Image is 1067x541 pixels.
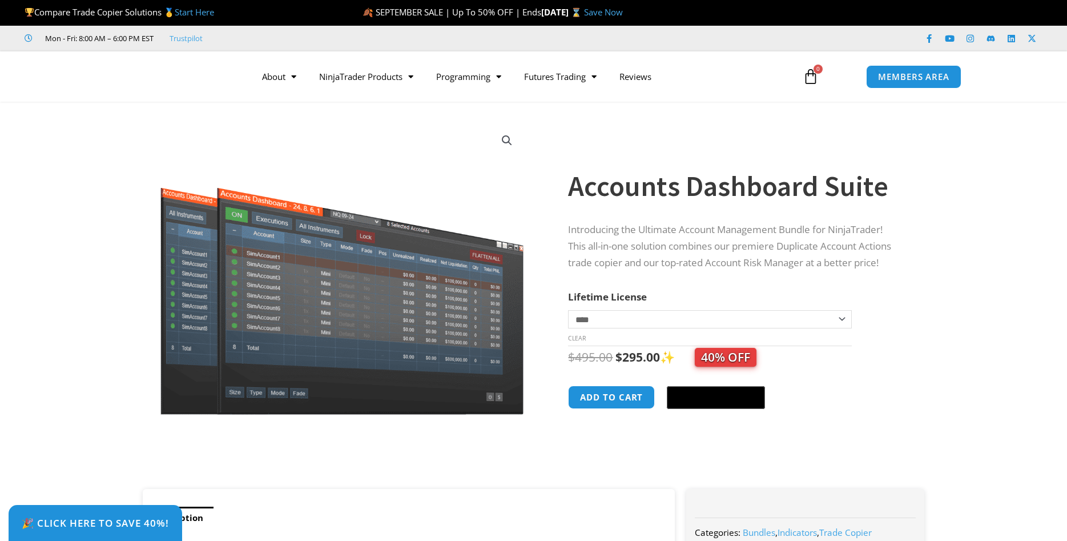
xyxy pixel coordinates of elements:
a: NinjaTrader Products [308,63,425,90]
span: MEMBERS AREA [878,73,949,81]
span: 40% OFF [695,348,756,367]
span: Mon - Fri: 8:00 AM – 6:00 PM EST [42,31,154,45]
label: Lifetime License [568,290,647,303]
a: View full-screen image gallery [497,130,517,151]
p: Introducing the Ultimate Account Management Bundle for NinjaTrader! This all-in-one solution comb... [568,222,901,271]
a: Save Now [584,6,623,18]
nav: Menu [251,63,790,90]
span: 🎉 Click Here to save 40%! [22,518,169,528]
img: Screenshot 2024-08-26 155710eeeee [159,122,526,415]
span: 0 [814,65,823,74]
span: 🍂 SEPTEMBER SALE | Up To 50% OFF | Ends [363,6,541,18]
img: 🏆 [25,8,34,17]
bdi: 295.00 [615,349,660,365]
span: ✨ [660,349,756,365]
a: Futures Trading [513,63,608,90]
span: $ [568,349,575,365]
strong: [DATE] ⌛ [541,6,584,18]
a: Programming [425,63,513,90]
a: Reviews [608,63,663,90]
a: Clear options [568,334,586,342]
button: Buy with GPay [667,386,765,409]
a: Start Here [175,6,214,18]
button: Add to cart [568,386,655,409]
a: 0 [786,60,836,93]
bdi: 495.00 [568,349,613,365]
h1: Accounts Dashboard Suite [568,166,901,206]
iframe: PayPal Message 1 [568,424,901,434]
a: Trustpilot [170,31,203,45]
a: 🎉 Click Here to save 40%! [9,505,182,541]
img: LogoAI | Affordable Indicators – NinjaTrader [106,56,228,97]
a: MEMBERS AREA [866,65,961,89]
span: Compare Trade Copier Solutions 🥇 [25,6,214,18]
span: $ [615,349,622,365]
a: About [251,63,308,90]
